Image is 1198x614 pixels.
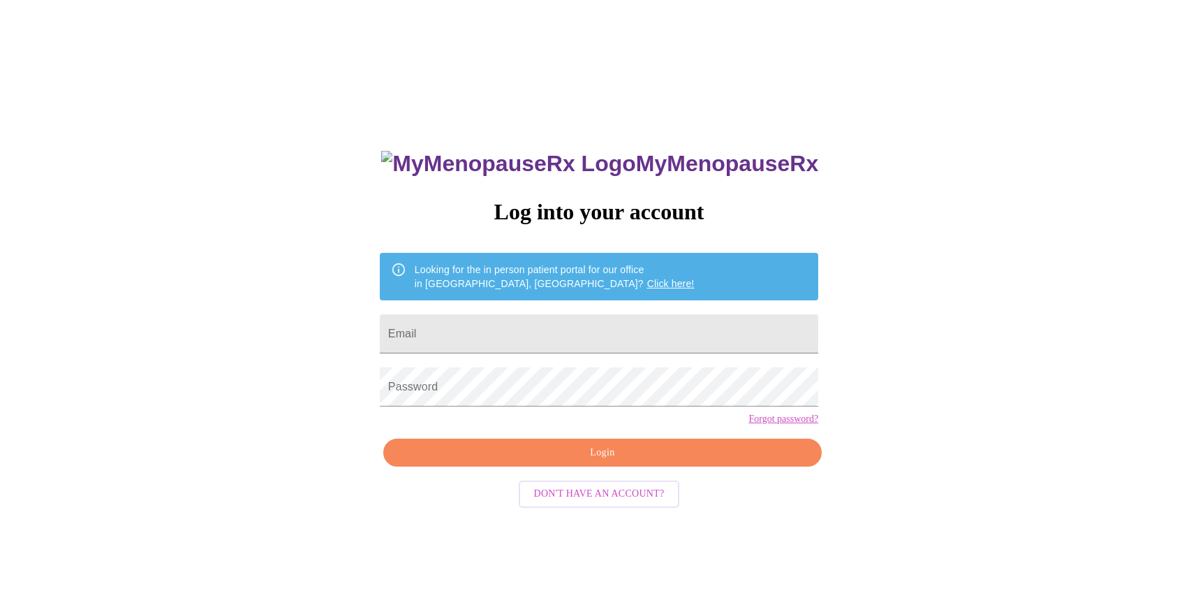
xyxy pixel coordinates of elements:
[515,487,683,499] a: Don't have an account?
[381,151,635,177] img: MyMenopauseRx Logo
[380,199,818,225] h3: Log into your account
[748,414,818,425] a: Forgot password?
[647,278,695,289] a: Click here!
[383,439,822,467] button: Login
[519,481,680,508] button: Don't have an account?
[415,257,695,296] div: Looking for the in person patient portal for our office in [GEOGRAPHIC_DATA], [GEOGRAPHIC_DATA]?
[534,485,665,503] span: Don't have an account?
[399,444,806,462] span: Login
[381,151,818,177] h3: MyMenopauseRx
